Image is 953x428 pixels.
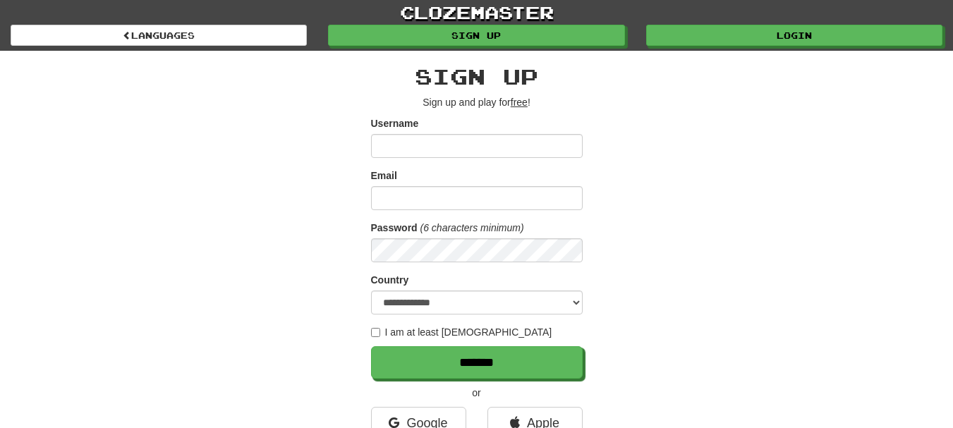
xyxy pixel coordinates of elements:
[371,65,583,88] h2: Sign up
[371,386,583,400] p: or
[420,222,524,233] em: (6 characters minimum)
[328,25,624,46] a: Sign up
[646,25,942,46] a: Login
[11,25,307,46] a: Languages
[511,97,528,108] u: free
[371,221,418,235] label: Password
[371,325,552,339] label: I am at least [DEMOGRAPHIC_DATA]
[371,273,409,287] label: Country
[371,95,583,109] p: Sign up and play for !
[371,169,397,183] label: Email
[371,328,380,337] input: I am at least [DEMOGRAPHIC_DATA]
[371,116,419,130] label: Username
